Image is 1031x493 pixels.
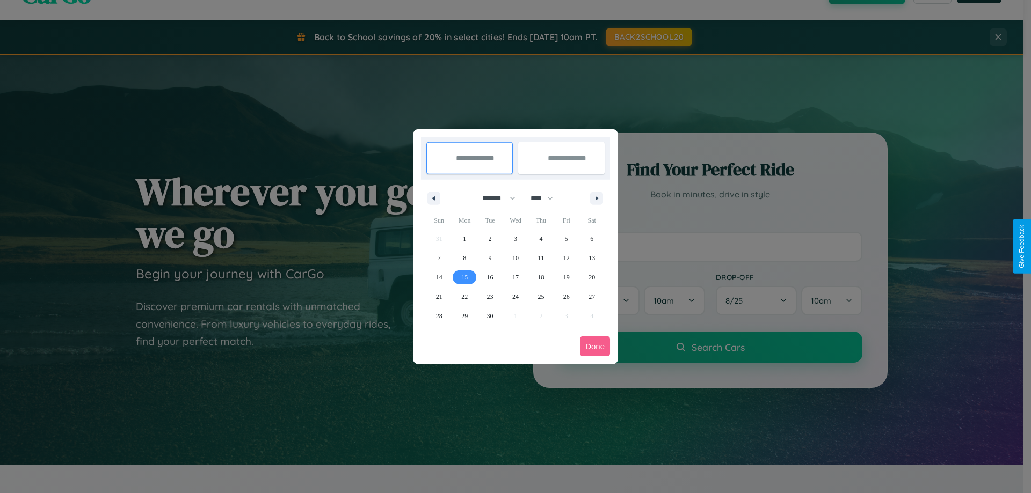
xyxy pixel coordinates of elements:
[528,268,554,287] button: 18
[463,248,466,268] span: 8
[512,287,519,306] span: 24
[436,306,442,326] span: 28
[463,229,466,248] span: 1
[514,229,517,248] span: 3
[503,248,528,268] button: 10
[426,212,452,229] span: Sun
[528,229,554,248] button: 4
[579,248,605,268] button: 13
[489,248,492,268] span: 9
[538,268,544,287] span: 18
[452,268,477,287] button: 15
[477,229,503,248] button: 2
[477,212,503,229] span: Tue
[426,248,452,268] button: 7
[563,287,570,306] span: 26
[579,268,605,287] button: 20
[589,248,595,268] span: 13
[489,229,492,248] span: 2
[528,212,554,229] span: Thu
[554,229,579,248] button: 5
[436,268,442,287] span: 14
[436,287,442,306] span: 21
[461,287,468,306] span: 22
[563,248,570,268] span: 12
[426,268,452,287] button: 14
[539,229,542,248] span: 4
[589,268,595,287] span: 20
[477,248,503,268] button: 9
[512,248,519,268] span: 10
[554,248,579,268] button: 12
[503,212,528,229] span: Wed
[503,268,528,287] button: 17
[589,287,595,306] span: 27
[487,306,493,326] span: 30
[554,268,579,287] button: 19
[528,248,554,268] button: 11
[426,306,452,326] button: 28
[452,212,477,229] span: Mon
[477,287,503,306] button: 23
[503,287,528,306] button: 24
[528,287,554,306] button: 25
[579,287,605,306] button: 27
[477,306,503,326] button: 30
[487,287,493,306] span: 23
[554,212,579,229] span: Fri
[477,268,503,287] button: 16
[538,248,544,268] span: 11
[538,287,544,306] span: 25
[438,248,441,268] span: 7
[461,268,468,287] span: 15
[565,229,568,248] span: 5
[487,268,493,287] span: 16
[426,287,452,306] button: 21
[579,229,605,248] button: 6
[503,229,528,248] button: 3
[590,229,593,248] span: 6
[554,287,579,306] button: 26
[452,306,477,326] button: 29
[452,229,477,248] button: 1
[579,212,605,229] span: Sat
[563,268,570,287] span: 19
[452,248,477,268] button: 8
[1018,225,1026,268] div: Give Feedback
[461,306,468,326] span: 29
[580,336,610,356] button: Done
[452,287,477,306] button: 22
[512,268,519,287] span: 17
